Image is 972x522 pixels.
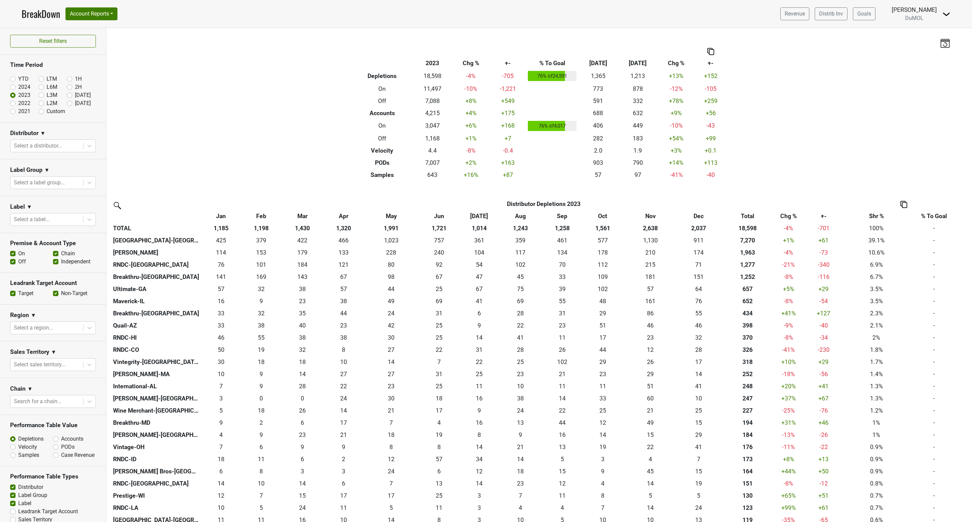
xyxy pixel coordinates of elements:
div: 1,252 [721,272,774,281]
div: 178 [584,248,621,257]
th: 1,185 [201,222,241,234]
label: 2H [75,83,82,91]
td: +113 [695,157,726,169]
label: LTM [47,75,57,83]
td: 101.167 [241,259,281,271]
th: +-: activate to sort column ascending [801,210,846,222]
div: 47 [461,272,498,281]
th: On [352,83,413,95]
div: 76 [202,260,240,269]
label: Target [18,289,33,297]
label: Depletions [18,435,44,443]
label: 2023 [18,91,30,99]
h3: Label Group [10,166,43,174]
span: DuMOL [905,15,923,21]
th: Total: activate to sort column ascending [719,210,776,222]
td: 790 [618,157,658,169]
td: -8 % [452,145,489,157]
td: 422.166 [281,234,324,246]
span: ▼ [40,129,46,137]
td: 209.832 [623,246,678,259]
th: &nbsp;: activate to sort column ascending [111,210,201,222]
th: RNDC-[GEOGRAPHIC_DATA] [111,259,201,271]
th: 1,320 [323,222,363,234]
td: 178.333 [583,246,623,259]
div: 1,023 [365,236,417,245]
label: Non-Target [61,289,87,297]
th: 7269.918 [719,234,776,246]
td: 133.501 [542,246,583,259]
img: last_updated_date [940,38,950,48]
div: 911 [680,236,718,245]
label: 2024 [18,83,30,91]
div: 45 [501,272,540,281]
div: 422 [283,236,322,245]
td: 11,497 [412,83,452,95]
td: 75.666 [201,259,241,271]
div: 757 [421,236,458,245]
td: -12 % [658,83,695,95]
th: +- [695,57,726,69]
div: 169 [243,272,280,281]
td: 100% [846,222,907,234]
th: Chg %: activate to sort column ascending [776,210,801,222]
div: 1,963 [721,248,774,257]
th: 2,037 [678,222,719,234]
td: +1 % [776,234,801,246]
td: 32.833 [542,271,583,283]
div: 181 [624,272,676,281]
label: Accounts [61,435,83,443]
th: 18,598 [719,222,776,234]
td: +8 % [452,95,489,107]
td: 169.332 [241,271,281,283]
td: -21 % [776,259,801,271]
td: 773 [578,83,618,95]
th: 1277.307 [719,259,776,271]
div: 228 [365,248,417,257]
th: Accounts [352,107,413,119]
th: 1251.665 [719,271,776,283]
td: +78 % [658,95,695,107]
th: May: activate to sort column ascending [363,210,419,222]
div: 109 [584,272,621,281]
th: Off [352,132,413,145]
div: 379 [243,236,280,245]
td: 178.584 [281,246,324,259]
td: 1.9 [618,145,658,157]
th: PODs [352,157,413,169]
div: 210 [624,248,676,257]
div: 133 [325,248,362,257]
div: 104 [461,248,498,257]
th: % To Goal: activate to sort column ascending [907,210,962,222]
td: -105 [695,83,726,95]
td: 140.667 [201,271,241,283]
h3: Sales Territory [10,348,49,356]
td: 6.7% [846,271,907,283]
td: 688 [578,107,618,119]
td: -4 % [452,69,489,83]
label: [DATE] [75,99,91,107]
h3: Time Period [10,61,96,69]
td: 1,365 [578,69,618,83]
th: Chg % [452,57,489,69]
th: 2,638 [623,222,678,234]
td: +2 % [452,157,489,169]
label: L2M [47,99,57,107]
td: 1,168 [412,132,452,145]
button: Account Reports [65,7,117,20]
th: Chg % [658,57,695,69]
h3: Label [10,203,25,210]
th: 1,991 [363,222,419,234]
td: 1,213 [618,69,658,83]
div: 112 [584,260,621,269]
td: 57 [578,169,618,181]
th: % To Goal [526,57,578,69]
th: Samples [352,169,413,181]
td: 102.336 [499,259,542,271]
div: 102 [501,260,540,269]
td: +0.1 [695,145,726,157]
div: 184 [283,260,322,269]
th: Feb: activate to sort column ascending [241,210,281,222]
div: 33 [543,272,581,281]
th: 1,721 [419,222,459,234]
